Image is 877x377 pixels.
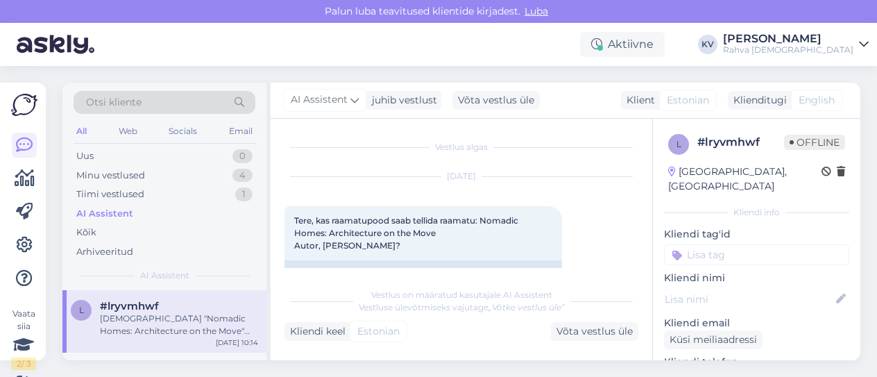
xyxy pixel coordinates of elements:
div: Vestlus algas [284,141,638,153]
div: Hi, can the bookstore order the book: Nomadic Homes: Architecture on the Move Author, [PERSON_NAME]? [284,260,562,309]
div: Küsi meiliaadressi [664,330,763,349]
div: Kõik [76,226,96,240]
img: Askly Logo [11,94,37,116]
div: Tiimi vestlused [76,187,144,201]
span: Tere, kas raamatupood saab tellida raamatu: Nomadic Homes: Architecture on the Move Autor, [PERSO... [294,215,520,251]
div: [GEOGRAPHIC_DATA], [GEOGRAPHIC_DATA] [668,165,821,194]
p: Kliendi nimi [664,271,849,285]
input: Lisa nimi [665,292,833,307]
span: English [799,93,835,108]
p: Kliendi email [664,316,849,330]
span: Vestluse ülevõtmiseks vajutage [359,302,565,312]
span: Estonian [357,324,400,339]
div: Uus [76,149,94,163]
div: 1 [235,187,253,201]
div: Arhiveeritud [76,245,133,259]
div: 0 [232,149,253,163]
span: Otsi kliente [86,95,142,110]
i: „Võtke vestlus üle” [488,302,565,312]
span: Estonian [667,93,709,108]
span: Offline [784,135,845,150]
div: AI Assistent [76,207,133,221]
div: Minu vestlused [76,169,145,183]
div: juhib vestlust [366,93,437,108]
div: 4 [232,169,253,183]
div: 2 / 3 [11,358,36,370]
span: AI Assistent [291,92,348,108]
p: Kliendi telefon [664,355,849,369]
div: Kliendi keel [284,324,346,339]
div: [PERSON_NAME] [723,33,853,44]
span: #lryvmhwf [100,300,159,312]
span: l [79,305,84,315]
div: Email [226,122,255,140]
div: Socials [166,122,200,140]
span: AI Assistent [140,269,189,282]
div: Kliendi info [664,206,849,219]
div: # lryvmhwf [697,134,784,151]
span: Vestlus on määratud kasutajale AI Assistent [371,290,552,300]
a: [PERSON_NAME]Rahva [DEMOGRAPHIC_DATA] [723,33,869,56]
div: [DATE] 10:14 [216,337,258,348]
div: Vaata siia [11,308,36,370]
div: Aktiivne [580,32,665,57]
div: All [74,122,90,140]
div: Klienditugi [728,93,787,108]
div: KV [698,35,717,54]
p: Kliendi tag'id [664,227,849,242]
div: Võta vestlus üle [452,91,540,110]
span: l [676,139,681,149]
div: Klient [621,93,655,108]
div: Võta vestlus üle [551,322,638,341]
div: [DEMOGRAPHIC_DATA] "Nomadic Homes: Architecture on the Move" tellimuse hinna saamiseks palun saat... [100,312,258,337]
div: Rahva [DEMOGRAPHIC_DATA] [723,44,853,56]
input: Lisa tag [664,244,849,265]
div: [DATE] [284,170,638,183]
span: Luba [520,5,552,17]
div: Web [116,122,140,140]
